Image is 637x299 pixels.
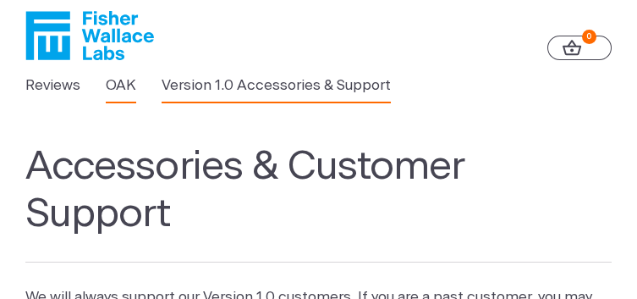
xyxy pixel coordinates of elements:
strong: 0 [582,30,596,44]
a: Version 1.0 Accessories & Support [162,75,391,97]
a: OAK [106,75,136,97]
a: Reviews [25,75,80,97]
h1: Accessories & Customer Support [25,143,612,263]
a: Fisher Wallace [25,11,154,60]
a: 0 [547,36,612,61]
